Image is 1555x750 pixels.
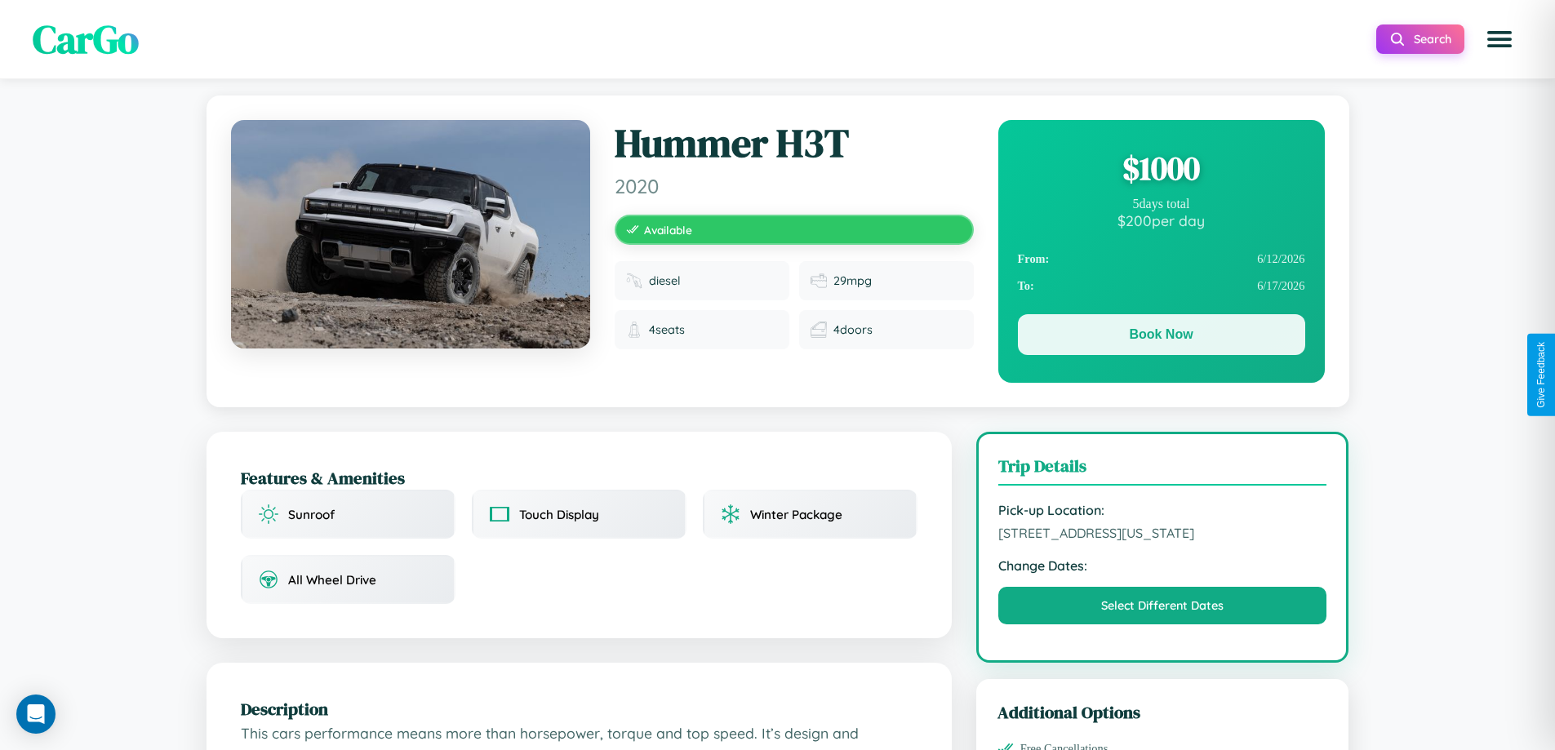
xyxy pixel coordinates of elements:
img: Seats [626,322,642,338]
div: $ 200 per day [1018,211,1305,229]
span: [STREET_ADDRESS][US_STATE] [998,525,1327,541]
button: Select Different Dates [998,587,1327,624]
img: Doors [811,322,827,338]
span: Winter Package [750,507,842,522]
img: Fuel efficiency [811,273,827,289]
span: 2020 [615,174,974,198]
span: Available [644,223,692,237]
div: 6 / 12 / 2026 [1018,246,1305,273]
div: Open Intercom Messenger [16,695,56,734]
span: diesel [649,273,681,288]
span: Search [1414,32,1451,47]
span: Sunroof [288,507,335,522]
strong: Pick-up Location: [998,502,1327,518]
img: Fuel type [626,273,642,289]
img: Hummer H3T 2020 [231,120,590,348]
h2: Description [241,697,917,721]
div: 6 / 17 / 2026 [1018,273,1305,300]
button: Book Now [1018,314,1305,355]
span: Touch Display [519,507,599,522]
div: Give Feedback [1535,342,1547,408]
span: 4 doors [833,322,873,337]
span: 4 seats [649,322,685,337]
strong: Change Dates: [998,557,1327,574]
span: All Wheel Drive [288,572,376,588]
strong: From: [1018,252,1050,266]
h3: Additional Options [997,700,1328,724]
h1: Hummer H3T [615,120,974,167]
button: Open menu [1477,16,1522,62]
strong: To: [1018,279,1034,293]
div: 5 days total [1018,197,1305,211]
h2: Features & Amenities [241,466,917,490]
h3: Trip Details [998,454,1327,486]
button: Search [1376,24,1464,54]
div: $ 1000 [1018,146,1305,190]
span: 29 mpg [833,273,872,288]
span: CarGo [33,12,139,66]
